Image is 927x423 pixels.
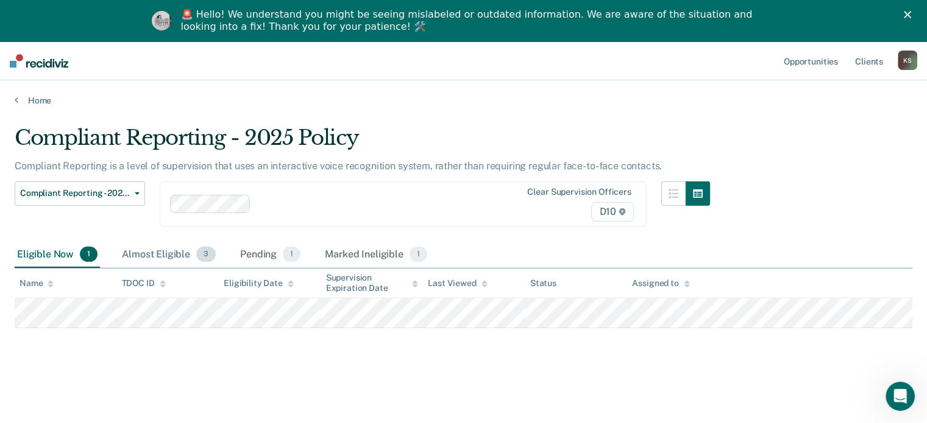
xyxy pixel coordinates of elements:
[632,278,689,288] div: Assigned to
[428,278,487,288] div: Last Viewed
[322,242,430,268] div: Marked Ineligible1
[10,54,68,68] img: Recidiviz
[238,242,303,268] div: Pending1
[122,278,166,288] div: TDOC ID
[181,9,756,33] div: 🚨 Hello! We understand you might be seeing mislabeled or outdated information. We are aware of th...
[591,202,633,222] span: D10
[152,11,171,30] img: Profile image for Kim
[15,242,100,268] div: Eligible Now1
[15,181,145,206] button: Compliant Reporting - 2025 Policy
[853,41,886,80] a: Clients
[886,382,915,411] iframe: Intercom live chat
[283,246,300,262] span: 1
[904,11,916,18] div: Close
[326,273,419,293] div: Supervision Expiration Date
[20,188,130,198] span: Compliant Reporting - 2025 Policy
[196,246,216,262] span: 3
[15,160,662,172] p: Compliant Reporting is a level of supervision that uses an interactive voice recognition system, ...
[119,242,218,268] div: Almost Eligible3
[20,278,54,288] div: Name
[530,278,556,288] div: Status
[527,187,631,197] div: Clear supervision officers
[898,51,917,70] button: KS
[898,51,917,70] div: K S
[781,41,840,80] a: Opportunities
[410,246,427,262] span: 1
[80,246,98,262] span: 1
[224,278,294,288] div: Eligibility Date
[15,95,912,106] a: Home
[15,125,710,160] div: Compliant Reporting - 2025 Policy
